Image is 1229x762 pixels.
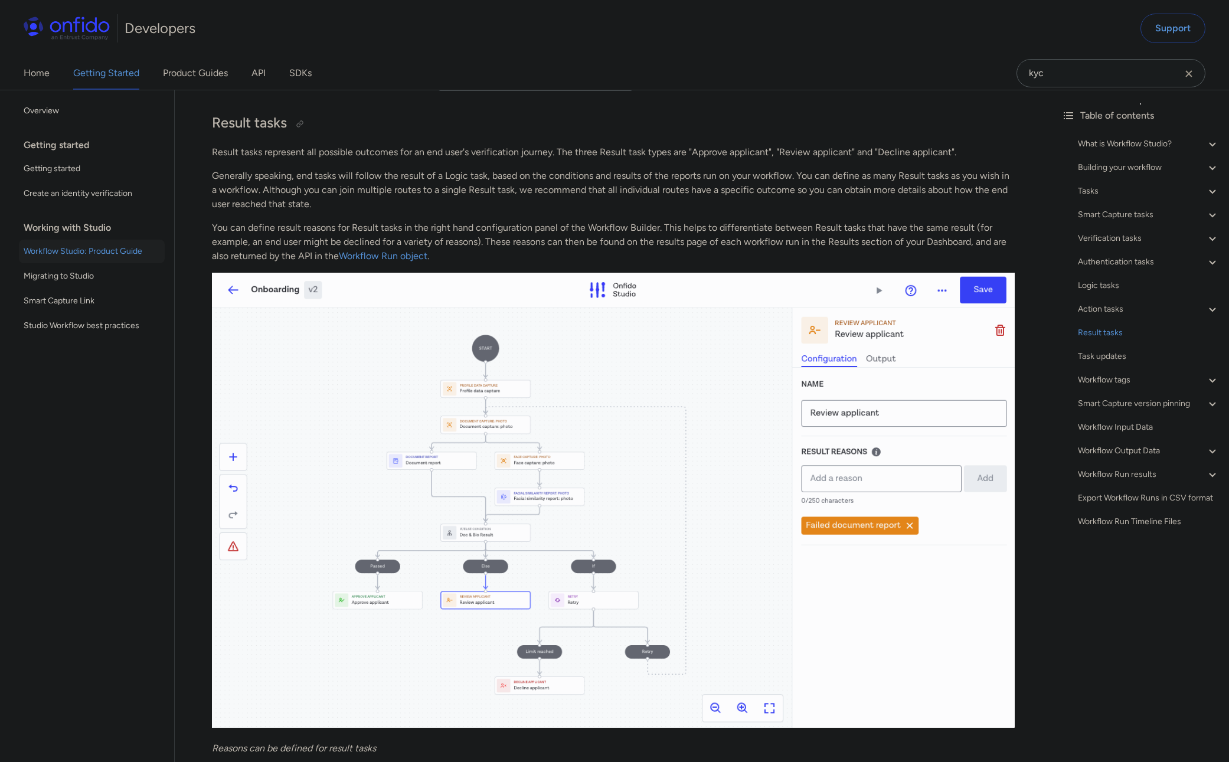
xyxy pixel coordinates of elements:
p: You can define result reasons for Result tasks in the right hand configuration panel of the Workf... [212,221,1015,263]
em: Reasons can be defined for result tasks [212,743,376,754]
a: Create an identity verification [19,182,165,205]
a: Authentication tasks [1078,255,1220,269]
span: Getting started [24,162,160,176]
a: Overview [19,99,165,123]
a: Task updates [1078,349,1220,364]
a: Product Guides [163,57,228,90]
a: Support [1140,14,1205,43]
span: Studio Workflow best practices [24,319,160,333]
a: Logic tasks [1078,279,1220,293]
a: Studio Workflow best practices [19,314,165,338]
a: Workflow Run results [1078,467,1220,482]
a: Smart Capture tasks [1078,208,1220,222]
a: Workflow Run Timeline Files [1078,515,1220,529]
a: Home [24,57,50,90]
span: Migrating to Studio [24,269,160,283]
p: Generally speaking, end tasks will follow the result of a Logic task, based on the conditions and... [212,169,1015,211]
input: Onfido search input field [1016,59,1205,87]
a: Tasks [1078,184,1220,198]
a: Getting Started [73,57,139,90]
img: Onfido Logo [24,17,110,40]
svg: Clear search field button [1182,67,1196,81]
a: SDKs [289,57,312,90]
a: Export Workflow Runs in CSV format [1078,491,1220,505]
span: Smart Capture Link [24,294,160,308]
a: Workflow Studio: Product Guide [19,240,165,263]
a: Smart Capture version pinning [1078,397,1220,411]
a: Getting started [19,157,165,181]
a: Action tasks [1078,302,1220,316]
div: Working with Studio [24,216,169,240]
a: What is Workflow Studio? [1078,137,1220,151]
a: Building your workflow [1078,161,1220,175]
a: Smart Capture Link [19,289,165,313]
a: Verification tasks [1078,231,1220,246]
span: Overview [24,104,160,118]
a: Migrating to Studio [19,264,165,288]
span: Workflow Studio: Product Guide [24,244,160,259]
a: Workflow Input Data [1078,420,1220,434]
a: API [251,57,266,90]
h2: Result tasks [212,113,1015,133]
a: Result tasks [1078,326,1220,340]
a: Workflow tags [1078,373,1220,387]
a: Workflow Run object [339,250,427,261]
div: Table of contents [1061,109,1220,123]
p: Result tasks represent all possible outcomes for an end user's verification journey. The three Re... [212,145,1015,159]
img: Result reasons [212,273,1015,728]
code: task_def_id = ‘manual_case_review’ [438,79,633,91]
h1: Developers [125,19,195,38]
span: Create an identity verification [24,187,160,201]
a: Workflow Output Data [1078,444,1220,458]
div: Getting started [24,133,169,157]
